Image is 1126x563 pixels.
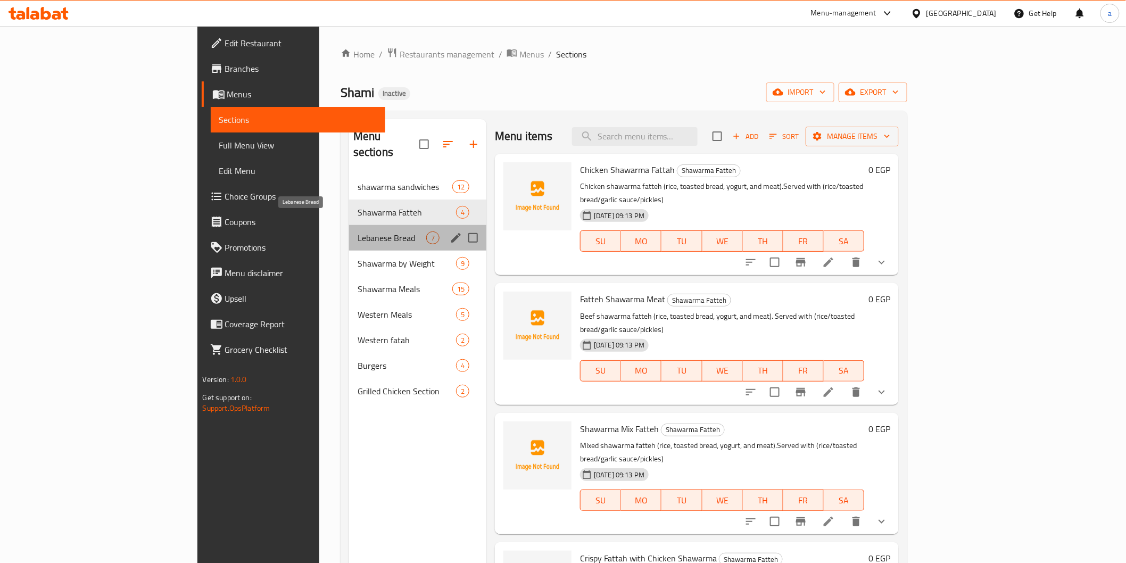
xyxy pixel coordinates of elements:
button: SU [580,230,621,252]
span: Western Meals [358,308,456,321]
button: show more [869,250,895,275]
span: FR [788,363,819,378]
li: / [548,48,552,61]
svg: Show Choices [875,386,888,399]
a: Edit menu item [822,515,835,528]
span: Sort [769,130,799,143]
a: Coupons [202,209,385,235]
a: Choice Groups [202,184,385,209]
button: MO [621,230,661,252]
h6: 0 EGP [868,162,890,177]
button: TH [743,360,783,382]
span: WE [707,493,739,508]
span: Menus [227,88,377,101]
span: Promotions [225,241,377,254]
button: TH [743,230,783,252]
button: TU [661,230,702,252]
h2: Menu items [495,128,553,144]
a: Coverage Report [202,311,385,337]
a: Edit Menu [211,158,385,184]
a: Edit Restaurant [202,30,385,56]
span: Inactive [378,89,410,98]
span: Menu disclaimer [225,267,377,279]
span: shawarma sandwiches [358,180,452,193]
span: Restaurants management [400,48,494,61]
div: items [456,334,469,346]
span: MO [625,493,657,508]
span: 4 [457,361,469,371]
span: Manage items [814,130,890,143]
span: Branches [225,62,377,75]
div: Inactive [378,87,410,100]
span: 15 [453,284,469,294]
button: FR [783,490,824,511]
span: Shawarma Fatteh [661,424,724,436]
button: Add [728,128,763,145]
span: MO [625,363,657,378]
span: FR [788,234,819,249]
span: Grilled Chicken Section [358,385,456,398]
span: Choice Groups [225,190,377,203]
a: Full Menu View [211,133,385,158]
p: Chicken shawarma fatteh (rice, toasted bread, yogurt, and meat).Served with (rice/toasted bread/g... [580,180,864,206]
span: 5 [457,310,469,320]
span: Shawarma Meals [358,283,452,295]
p: Mixed shawarma fatteh (rice, toasted bread, yogurt, and meat).Served with (rice/toasted bread/gar... [580,439,864,466]
input: search [572,127,698,146]
span: 1.0.0 [230,372,247,386]
span: Western fatah [358,334,456,346]
button: delete [843,509,869,534]
span: Shawarma Mix Fatteh [580,421,659,437]
span: Sections [219,113,377,126]
span: SA [828,493,860,508]
nav: breadcrumb [341,47,907,61]
button: export [839,82,907,102]
div: items [456,359,469,372]
span: Select section [706,125,728,147]
button: delete [843,250,869,275]
button: Branch-specific-item [788,379,814,405]
button: FR [783,360,824,382]
span: Sections [556,48,586,61]
button: Branch-specific-item [788,509,814,534]
button: sort-choices [738,250,764,275]
h2: Menu sections [353,128,419,160]
span: TU [666,234,698,249]
button: TU [661,360,702,382]
span: import [775,86,826,99]
span: 12 [453,182,469,192]
img: Fatteh Shawarma Meat [503,292,572,360]
button: sort-choices [738,509,764,534]
span: TH [747,493,779,508]
span: Select to update [764,381,786,403]
a: Grocery Checklist [202,337,385,362]
button: import [766,82,834,102]
span: Coupons [225,216,377,228]
div: Grilled Chicken Section2 [349,378,486,404]
span: SA [828,363,860,378]
div: Western fatah2 [349,327,486,353]
span: TH [747,234,779,249]
span: Shawarma Fatteh [668,294,731,307]
div: Shawarma Fatteh [358,206,456,219]
div: Lebanese Bread7edit [349,225,486,251]
button: SU [580,360,621,382]
a: Support.OpsPlatform [203,401,270,415]
li: / [499,48,502,61]
button: SA [824,360,864,382]
div: [GEOGRAPHIC_DATA] [926,7,997,19]
div: items [426,231,440,244]
span: [DATE] 09:13 PM [590,470,649,480]
p: Beef shawarma fatteh (rice, toasted bread, yogurt, and meat). Served with (rice/toasted bread/gar... [580,310,864,336]
svg: Show Choices [875,515,888,528]
span: SU [585,363,617,378]
a: Restaurants management [387,47,494,61]
button: Add section [461,131,486,157]
div: items [456,257,469,270]
span: Fatteh Shawarma Meat [580,291,665,307]
span: MO [625,234,657,249]
button: sort-choices [738,379,764,405]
